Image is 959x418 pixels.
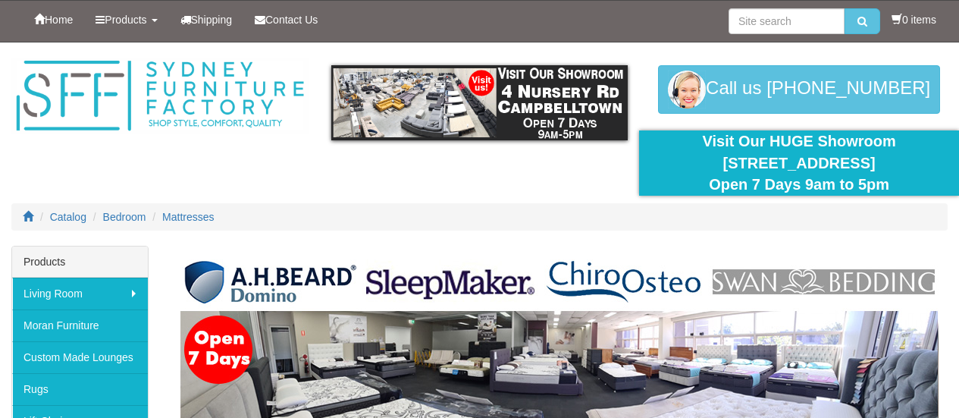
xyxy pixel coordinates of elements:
div: Visit Our HUGE Showroom [STREET_ADDRESS] Open 7 Days 9am to 5pm [650,130,948,196]
a: Rugs [12,373,148,405]
div: Products [12,247,148,278]
a: Home [23,1,84,39]
a: Contact Us [243,1,329,39]
span: Products [105,14,146,26]
input: Site search [729,8,845,34]
span: Home [45,14,73,26]
img: showroom.gif [331,65,628,140]
img: Sydney Furniture Factory [11,58,309,134]
li: 0 items [892,12,936,27]
a: Bedroom [103,211,146,223]
a: Mattresses [162,211,214,223]
a: Shipping [169,1,244,39]
a: Moran Furniture [12,310,148,341]
span: Contact Us [265,14,318,26]
a: Living Room [12,278,148,310]
a: Products [84,1,168,39]
a: Custom Made Lounges [12,341,148,373]
span: Shipping [191,14,233,26]
a: Catalog [50,211,86,223]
